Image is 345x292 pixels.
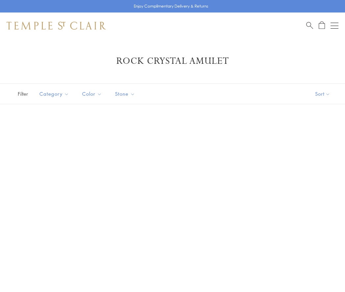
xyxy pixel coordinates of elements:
[110,86,140,101] button: Stone
[112,90,140,98] span: Stone
[300,84,345,104] button: Show sort by
[7,22,106,30] img: Temple St. Clair
[134,3,208,10] p: Enjoy Complimentary Delivery & Returns
[34,86,74,101] button: Category
[331,22,338,30] button: Open navigation
[79,90,107,98] span: Color
[319,21,325,30] a: Open Shopping Bag
[306,21,313,30] a: Search
[77,86,107,101] button: Color
[36,90,74,98] span: Category
[16,55,329,67] h1: Rock Crystal Amulet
